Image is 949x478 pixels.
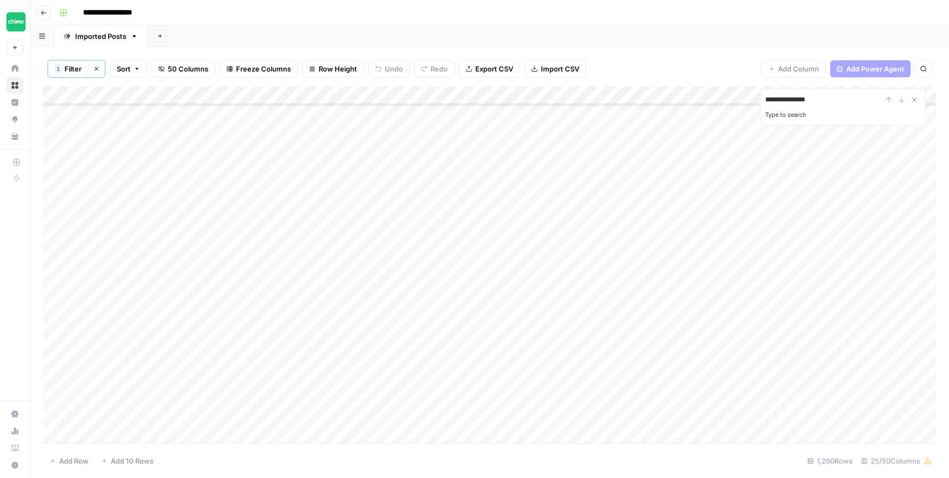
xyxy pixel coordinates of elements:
button: 50 Columns [151,60,215,77]
button: Help + Support [6,457,23,474]
button: Close Search [908,93,921,106]
span: Add Column [778,63,819,74]
span: Add 10 Rows [111,456,153,466]
a: Imported Posts [54,26,147,47]
button: 1Filter [48,60,88,77]
a: Opportunities [6,111,23,128]
a: Home [6,60,23,77]
span: Add Row [59,456,88,466]
button: Freeze Columns [220,60,298,77]
button: Undo [368,60,410,77]
span: Redo [431,63,448,74]
span: 50 Columns [168,63,208,74]
span: Undo [385,63,403,74]
span: Sort [117,63,131,74]
button: Workspace: Chime [6,9,23,35]
span: Filter [64,63,82,74]
a: Usage [6,423,23,440]
span: Add Power Agent [846,63,904,74]
span: Row Height [319,63,357,74]
button: Add Power Agent [830,60,911,77]
button: Add Row [43,452,95,469]
button: Redo [414,60,455,77]
div: Imported Posts [75,31,126,42]
div: 25/50 Columns [857,452,936,469]
span: Export CSV [475,63,513,74]
span: Freeze Columns [236,63,291,74]
div: 1,260 Rows [803,452,857,469]
button: Row Height [302,60,364,77]
span: 1 [56,65,60,73]
button: Export CSV [459,60,520,77]
a: Learning Hub [6,440,23,457]
a: Insights [6,94,23,111]
button: Add 10 Rows [95,452,160,469]
a: Browse [6,77,23,94]
div: 1 [55,65,61,73]
a: Your Data [6,128,23,145]
img: Chime Logo [6,12,26,31]
button: Add Column [761,60,826,77]
button: Sort [110,60,147,77]
a: Settings [6,405,23,423]
button: Import CSV [524,60,586,77]
span: Import CSV [541,63,579,74]
label: Type to search [765,111,806,118]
